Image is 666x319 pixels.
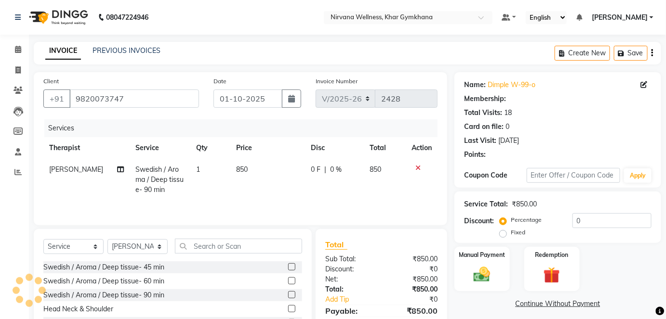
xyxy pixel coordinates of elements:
label: Client [43,77,59,86]
div: Total Visits: [464,108,502,118]
a: INVOICE [45,42,81,60]
div: Net: [318,274,382,284]
div: 18 [504,108,512,118]
span: 850 [236,165,248,174]
div: Swedish / Aroma / Deep tissue- 45 min [43,262,164,272]
input: Enter Offer / Coupon Code [527,168,621,183]
span: 1 [196,165,200,174]
label: Date [213,77,226,86]
label: Invoice Number [316,77,358,86]
label: Fixed [511,228,525,237]
button: +91 [43,89,70,108]
div: ₹850.00 [512,199,537,209]
button: Apply [624,168,652,183]
a: PREVIOUS INVOICES [93,46,160,55]
button: Save [614,46,648,61]
span: 850 [370,165,381,174]
th: Total [364,137,406,159]
div: Service Total: [464,199,508,209]
button: Create New [555,46,610,61]
img: _gift.svg [538,265,565,286]
span: [PERSON_NAME] [49,165,103,174]
th: Therapist [43,137,130,159]
span: 0 % [330,165,342,175]
div: ₹850.00 [381,274,445,284]
div: ₹850.00 [381,254,445,264]
img: logo [25,4,91,31]
div: Discount: [464,216,494,226]
b: 08047224946 [106,4,148,31]
div: [DATE] [498,136,519,146]
input: Search or Scan [175,239,302,254]
a: Dimple W-99-o [488,80,535,90]
a: Continue Without Payment [456,299,659,309]
div: Head Neck & Shoulder [43,304,113,314]
img: _cash.svg [468,265,495,284]
label: Redemption [535,251,569,259]
div: Discount: [318,264,382,274]
th: Service [130,137,190,159]
span: 0 F [311,165,320,175]
div: Coupon Code [464,170,527,180]
label: Manual Payment [459,251,505,259]
div: ₹0 [381,264,445,274]
th: Action [406,137,438,159]
th: Qty [190,137,230,159]
th: Disc [305,137,364,159]
span: Swedish / Aroma / Deep tissue- 90 min [136,165,184,194]
div: Membership: [464,94,506,104]
div: ₹850.00 [381,284,445,294]
div: Swedish / Aroma / Deep tissue- 60 min [43,276,164,286]
input: Search by Name/Mobile/Email/Code [69,89,199,108]
div: Swedish / Aroma / Deep tissue- 90 min [43,290,164,300]
div: Name: [464,80,486,90]
div: ₹0 [392,294,445,305]
div: Total: [318,284,382,294]
label: Percentage [511,216,542,224]
div: 0 [506,122,509,132]
div: Last Visit: [464,136,496,146]
div: Card on file: [464,122,504,132]
span: | [324,165,326,175]
div: Points: [464,150,486,160]
th: Price [230,137,305,159]
div: ₹850.00 [381,305,445,317]
span: Total [325,240,347,250]
div: Sub Total: [318,254,382,264]
div: Payable: [318,305,382,317]
div: Services [44,119,445,137]
a: Add Tip [318,294,392,305]
span: [PERSON_NAME] [592,13,648,23]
